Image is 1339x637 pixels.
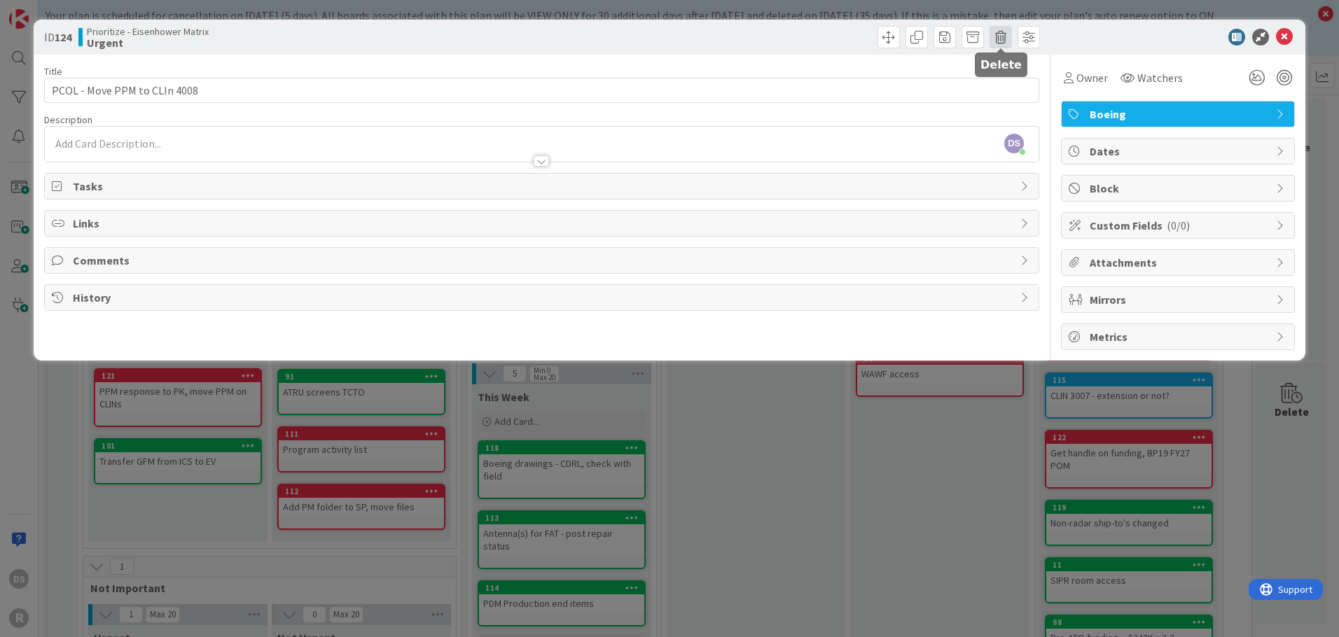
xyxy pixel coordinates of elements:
span: Dates [1090,143,1269,160]
b: Urgent [87,37,209,48]
span: Prioritize - Eisenhower Matrix [87,26,209,37]
label: Title [44,65,62,78]
span: Attachments [1090,254,1269,271]
input: type card name here... [44,78,1039,103]
span: Mirrors [1090,291,1269,308]
span: Support [29,2,64,19]
span: Tasks [73,178,1013,195]
b: 124 [55,30,71,44]
span: ( 0/0 ) [1167,218,1190,232]
span: Block [1090,180,1269,197]
span: Watchers [1137,69,1183,86]
span: History [73,289,1013,306]
span: Description [44,113,92,126]
span: Comments [73,252,1013,269]
span: Owner [1076,69,1108,86]
span: Links [73,215,1013,232]
span: ID [44,29,71,45]
span: Custom Fields [1090,217,1269,234]
span: Boeing [1090,106,1269,122]
span: DS [1004,134,1024,153]
h5: Delete [980,58,1022,71]
span: Metrics [1090,328,1269,345]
